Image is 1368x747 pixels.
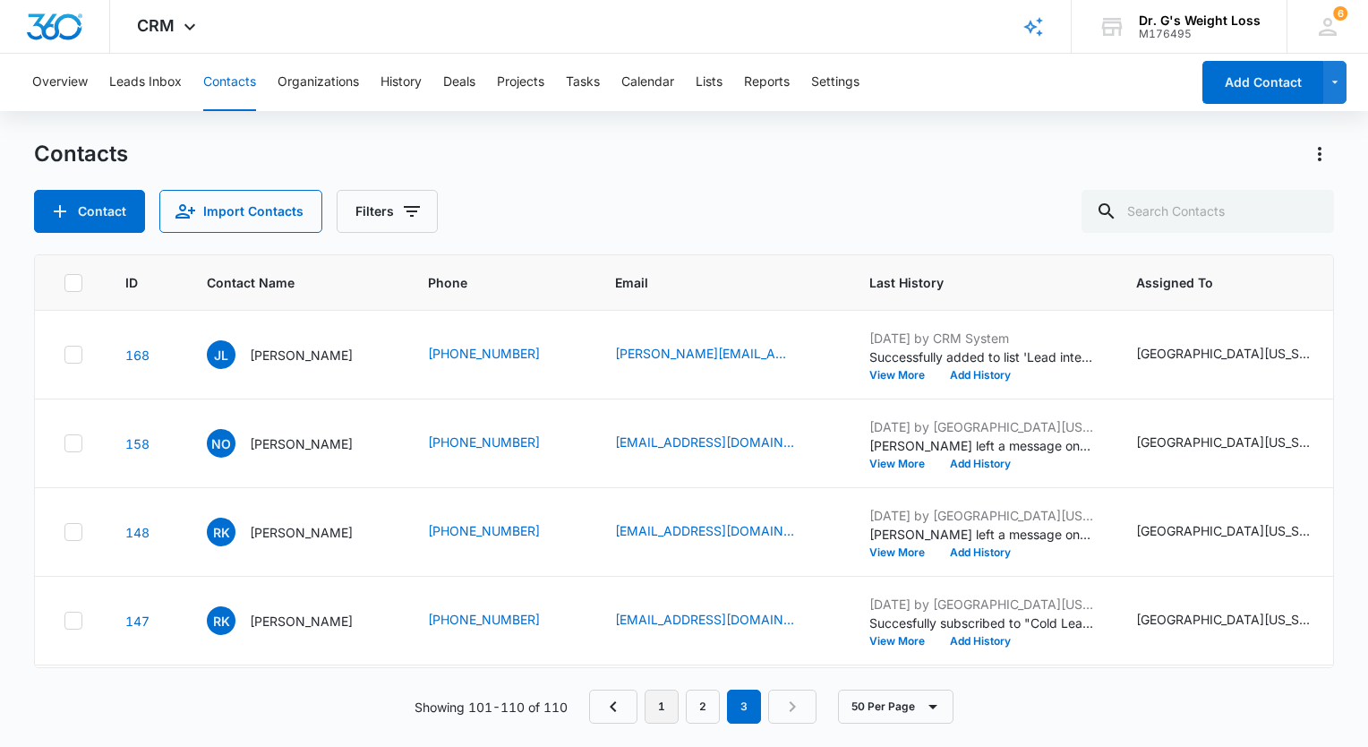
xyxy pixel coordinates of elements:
button: Settings [811,54,859,111]
button: View More [869,370,937,381]
button: Tasks [566,54,600,111]
a: Navigate to contact details page for Jeanette LASHER [125,348,150,363]
button: Add History [937,636,1023,647]
button: Add Contact [1202,61,1323,104]
button: Filters [337,190,438,233]
button: Add History [937,547,1023,558]
span: 6 [1333,6,1347,21]
a: [PHONE_NUMBER] [428,344,540,363]
span: JL [207,340,235,369]
span: Last History [869,273,1067,292]
h1: Contacts [34,141,128,167]
button: Add History [937,370,1023,381]
span: ID [125,273,138,292]
div: [GEOGRAPHIC_DATA][US_STATE] [1136,521,1315,540]
a: [EMAIL_ADDRESS][DOMAIN_NAME] [615,610,794,629]
div: Assigned To - Boca Florida - Select to Edit Field [1136,344,1347,365]
div: Email - Rsmilingbright@aol.com - Select to Edit Field [615,521,826,543]
span: NO [207,429,235,458]
button: Lists [696,54,722,111]
div: account id [1139,28,1261,40]
span: Assigned To [1136,273,1321,292]
a: Navigate to contact details page for Rhonda Kay [125,614,150,629]
span: RK [207,518,235,546]
p: Showing 101-110 of 110 [415,698,568,717]
a: [EMAIL_ADDRESS][DOMAIN_NAME] [615,521,794,540]
a: Navigate to contact details page for Rhonda Kay [125,525,150,540]
p: [PERSON_NAME] left a message on 3/18 [869,436,1093,455]
div: notifications count [1333,6,1347,21]
a: Previous Page [589,690,637,724]
nav: Pagination [589,690,817,724]
a: [PHONE_NUMBER] [428,521,540,540]
button: View More [869,459,937,469]
div: Contact Name - Rhonda Kay - Select to Edit Field [207,518,385,546]
button: Reports [744,54,790,111]
button: Overview [32,54,88,111]
span: CRM [137,16,175,35]
span: Phone [428,273,546,292]
button: Organizations [278,54,359,111]
div: Phone - (954) 895-9586 - Select to Edit Field [428,610,572,631]
button: 50 Per Page [838,690,953,724]
button: Add Contact [34,190,145,233]
a: Page 1 [645,690,679,724]
span: RK [207,606,235,635]
a: [PHONE_NUMBER] [428,433,540,451]
button: Leads Inbox [109,54,182,111]
p: [DATE] by [GEOGRAPHIC_DATA][US_STATE] [869,417,1093,436]
span: Contact Name [207,273,359,292]
a: Navigate to contact details page for Nicole Oliver [125,436,150,451]
button: View More [869,547,937,558]
div: Email - Rsmilingbright@aol.com - Select to Edit Field [615,610,826,631]
button: Import Contacts [159,190,322,233]
button: Contacts [203,54,256,111]
div: Contact Name - Nicole Oliver - Select to Edit Field [207,429,385,458]
div: Assigned To - Boca Florida - Select to Edit Field [1136,433,1347,454]
em: 3 [727,690,761,724]
div: [GEOGRAPHIC_DATA][US_STATE] [1136,610,1315,629]
div: Assigned To - Boca Florida - Select to Edit Field [1136,610,1347,631]
button: View More [869,636,937,647]
div: [GEOGRAPHIC_DATA][US_STATE] [1136,344,1315,363]
p: [DATE] by CRM System [869,329,1093,348]
div: Phone - (917) 596-4433 - Select to Edit Field [428,344,572,365]
div: Email - jeanette@hubleydesigninteriors.com - Select to Edit Field [615,344,826,365]
button: Projects [497,54,544,111]
button: Add History [937,459,1023,469]
button: Deals [443,54,475,111]
button: Actions [1305,140,1334,168]
p: [PERSON_NAME] [250,612,353,631]
button: Calendar [621,54,674,111]
div: Email - nmblair23@yahoo.com - Select to Edit Field [615,433,826,454]
a: [PHONE_NUMBER] [428,610,540,629]
div: Assigned To - Boca Florida - Select to Edit Field [1136,521,1347,543]
a: Page 2 [686,690,720,724]
p: [DATE] by [GEOGRAPHIC_DATA][US_STATE] [869,506,1093,525]
input: Search Contacts [1082,190,1334,233]
div: Contact Name - Jeanette LASHER - Select to Edit Field [207,340,385,369]
p: Successfully added to list 'Lead interested in GLP1'. [869,348,1093,366]
div: Phone - (954) 895-9586 - Select to Edit Field [428,521,572,543]
div: account name [1139,13,1261,28]
p: [PERSON_NAME] left a message on 3/18 [869,525,1093,544]
a: [PERSON_NAME][EMAIL_ADDRESS][DOMAIN_NAME] [615,344,794,363]
p: [PERSON_NAME] [250,523,353,542]
p: [PERSON_NAME] [250,434,353,453]
div: Contact Name - Rhonda Kay - Select to Edit Field [207,606,385,635]
div: Phone - (561) 213-3484 - Select to Edit Field [428,433,572,454]
p: [PERSON_NAME] [250,346,353,365]
button: History [380,54,422,111]
p: [DATE] by [GEOGRAPHIC_DATA][US_STATE] [869,595,1093,614]
p: Succesfully subscribed to "Cold Leads". [869,614,1093,632]
div: [GEOGRAPHIC_DATA][US_STATE] [1136,433,1315,451]
a: [EMAIL_ADDRESS][DOMAIN_NAME] [615,433,794,451]
span: Email [615,273,800,292]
